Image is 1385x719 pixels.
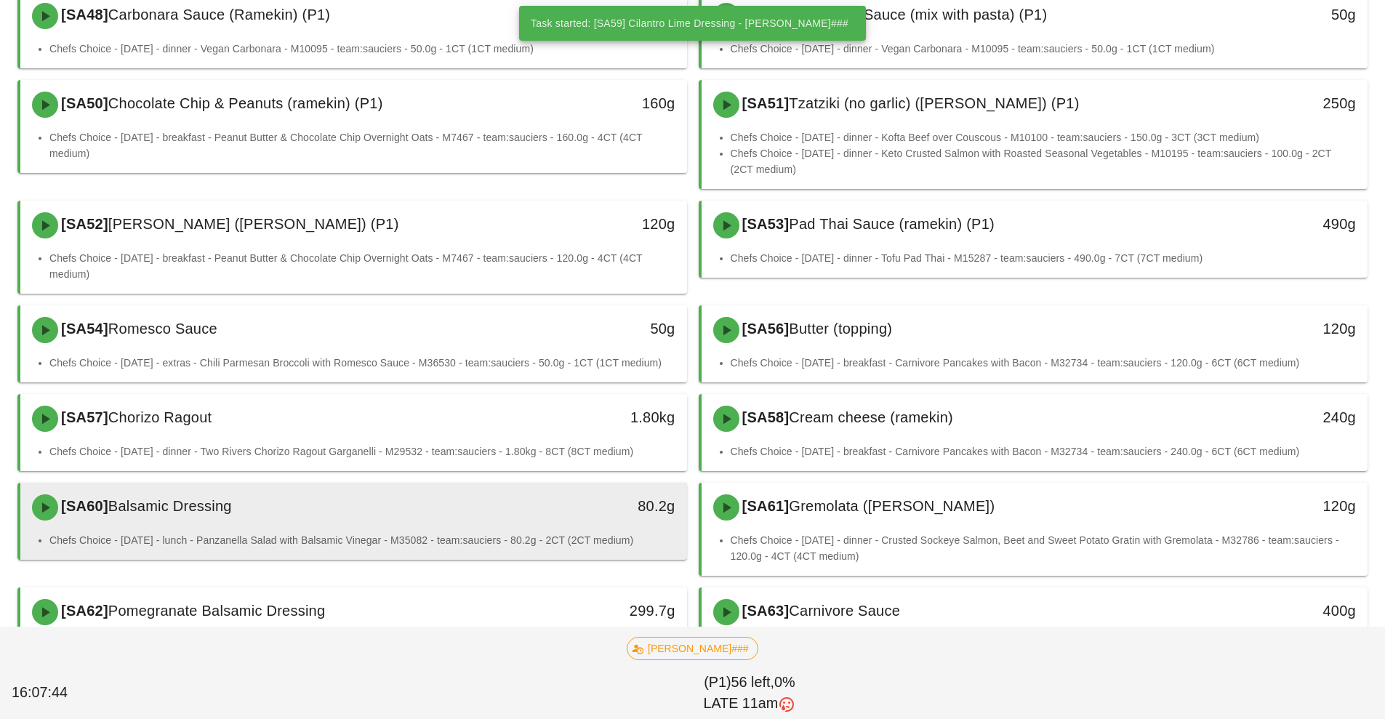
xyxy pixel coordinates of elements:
span: Gremolata ([PERSON_NAME]) [789,498,995,514]
div: 120g [1208,317,1356,340]
span: [SA57] [58,409,108,425]
div: LATE 11am [126,693,1373,715]
div: 160g [527,92,675,115]
div: 250g [1208,92,1356,115]
span: Chorizo Ragout [108,409,212,425]
span: [SA54] [58,321,108,337]
li: Chefs Choice - [DATE] - breakfast - Peanut Butter & Chocolate Chip Overnight Oats - M7467 - team:... [49,129,675,161]
span: [SA60] [58,498,108,514]
span: [SA52] [58,216,108,232]
span: [SA48] [58,7,108,23]
span: [SA53] [739,216,790,232]
div: (P1) 0% [123,669,1376,718]
div: 80.2g [527,494,675,518]
span: [SA63] [739,603,790,619]
li: Chefs Choice - [DATE] - dinner - Kofta Beef over Couscous - M10100 - team:sauciers - 150.0g - 3CT... [731,129,1357,145]
li: Chefs Choice - [DATE] - dinner - Crusted Sockeye Salmon, Beet and Sweet Potato Gratin with Gremol... [731,532,1357,564]
li: Chefs Choice - [DATE] - breakfast - Carnivore Pancakes with Bacon - M32734 - team:sauciers - 120.... [731,355,1357,371]
span: [PERSON_NAME] ([PERSON_NAME]) (P1) [108,216,399,232]
div: 16:07:44 [9,679,123,707]
li: Chefs Choice - [DATE] - lunch - Panzanella Salad with Balsamic Vinegar - M35082 - team:sauciers -... [49,532,675,548]
div: Task started: [SA59] Cilantro Lime Dressing - [PERSON_NAME]### [519,6,860,41]
span: Butter (topping) [789,321,892,337]
li: Chefs Choice - [DATE] - dinner - Vegan Carbonara - M10095 - team:sauciers - 50.0g - 1CT (1CT medium) [49,41,675,57]
span: Romesco Sauce [108,321,217,337]
span: [SA50] [58,95,108,111]
li: Chefs Choice - [DATE] - extras - Chili Parmesan Broccoli with Romesco Sauce - M36530 - team:sauci... [49,355,675,371]
span: Chocolate Chip & Peanuts (ramekin) (P1) [108,95,383,111]
li: Chefs Choice - [DATE] - dinner - Tofu Pad Thai - M15287 - team:sauciers - 490.0g - 7CT (7CT medium) [731,250,1357,266]
li: Chefs Choice - [DATE] - dinner - Keto Crusted Salmon with Roasted Seasonal Vegetables - M10195 - ... [731,145,1357,177]
span: [SA51] [739,95,790,111]
div: 50g [1208,3,1356,26]
li: Chefs Choice - [DATE] - dinner - Two Rivers Chorizo Ragout Garganelli - M29532 - team:sauciers - ... [49,443,675,459]
span: [SA58] [739,409,790,425]
div: 299.7g [527,599,675,622]
span: [SA62] [58,603,108,619]
span: Balsamic Dressing [108,498,232,514]
span: Tzatziki (no garlic) ([PERSON_NAME]) (P1) [789,95,1079,111]
span: [SA56] [739,321,790,337]
span: Carnivore Sauce [789,603,900,619]
li: Chefs Choice - [DATE] - dinner - Vegan Carbonara - M10095 - team:sauciers - 50.0g - 1CT (1CT medium) [731,41,1357,57]
span: Carbonara Sauce (mix with pasta) (P1) [789,7,1047,23]
li: Chefs Choice - [DATE] - breakfast - Carnivore Pancakes with Bacon - M32734 - team:sauciers - 240.... [731,443,1357,459]
div: 120g [1208,494,1356,518]
span: 56 left, [731,674,774,690]
span: Carbonara Sauce (Ramekin) (P1) [108,7,330,23]
span: [PERSON_NAME]### [636,638,749,659]
div: 50g [527,317,675,340]
div: 50g [527,3,675,26]
span: [SA61] [739,498,790,514]
span: Pomegranate Balsamic Dressing [108,603,326,619]
div: 490g [1208,212,1356,236]
span: Cream cheese (ramekin) [789,409,953,425]
div: 240g [1208,406,1356,429]
span: Pad Thai Sauce (ramekin) (P1) [789,216,995,232]
li: Chefs Choice - [DATE] - breakfast - Peanut Butter & Chocolate Chip Overnight Oats - M7467 - team:... [49,250,675,282]
div: 120g [527,212,675,236]
div: 400g [1208,599,1356,622]
div: 1.80kg [527,406,675,429]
